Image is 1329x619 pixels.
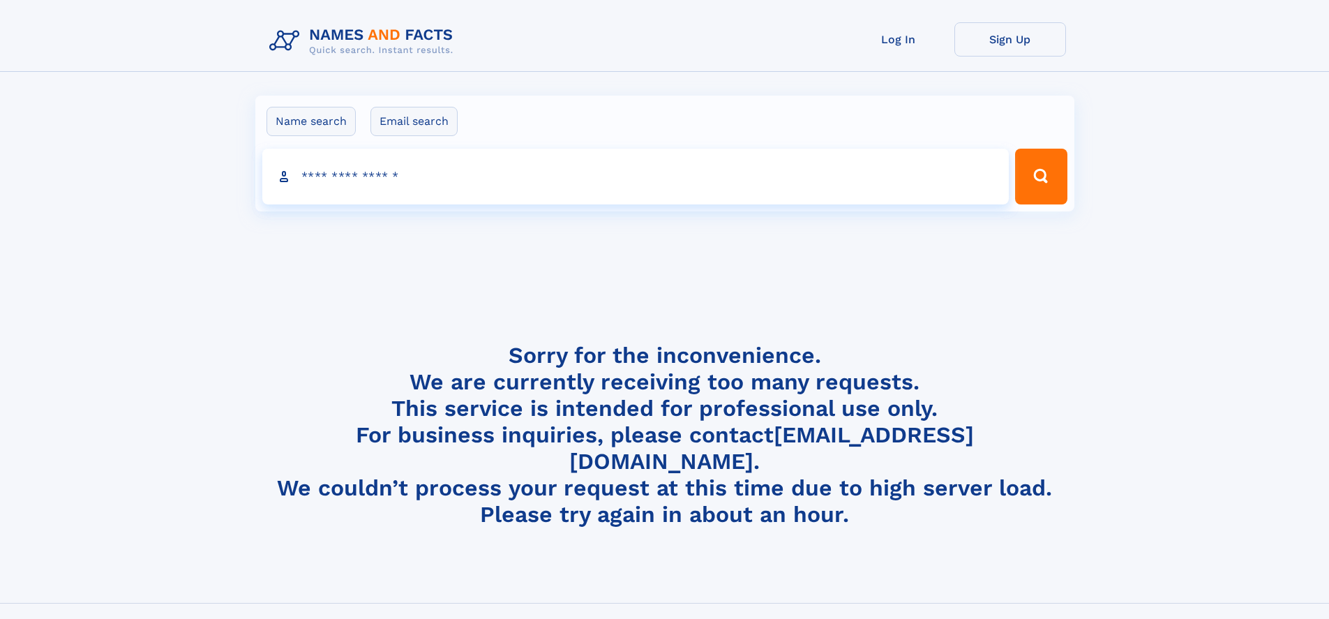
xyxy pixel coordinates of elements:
[370,107,458,136] label: Email search
[569,422,974,475] a: [EMAIL_ADDRESS][DOMAIN_NAME]
[954,22,1066,57] a: Sign Up
[264,22,465,60] img: Logo Names and Facts
[266,107,356,136] label: Name search
[843,22,954,57] a: Log In
[262,149,1009,204] input: search input
[264,342,1066,528] h4: Sorry for the inconvenience. We are currently receiving too many requests. This service is intend...
[1015,149,1067,204] button: Search Button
